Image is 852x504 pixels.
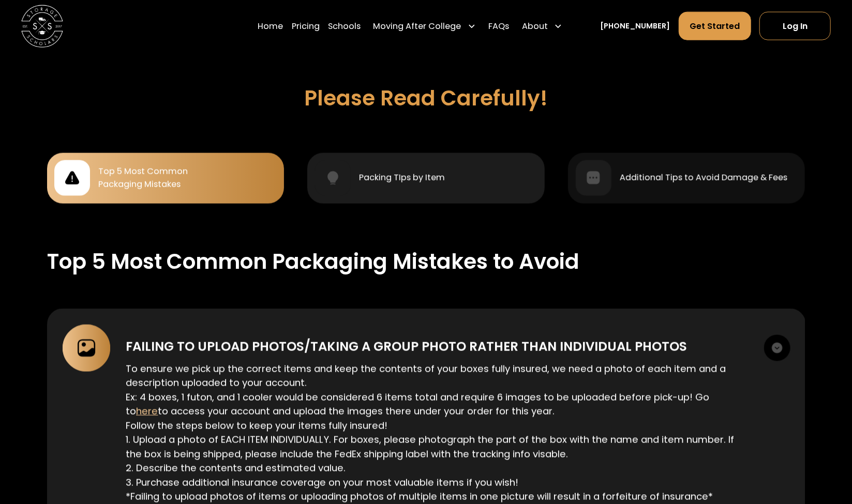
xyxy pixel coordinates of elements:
a: Get Started [679,12,751,40]
div: About [522,20,548,33]
h3: Please Read Carefully! [304,86,548,111]
div: Top 5 Most Common Packaging Mistakes [98,165,188,191]
div: Moving After College [369,11,480,41]
a: FAQs [488,11,509,41]
a: [PHONE_NUMBER] [601,21,670,32]
a: here [136,405,158,418]
a: Log In [759,12,831,40]
p: To ensure we pick up the correct items and keep the contents of your boxes fully insured, we need... [126,362,748,504]
img: Storage Scholars main logo [21,5,63,47]
div: Additional Tips to Avoid Damage & Fees [620,172,787,184]
div: Moving After College [373,20,461,33]
a: Pricing [292,11,320,41]
a: Home [258,11,283,41]
div: Top 5 Most Common Packaging Mistakes to Avoid [47,246,580,277]
div: Failing to upload photos/taking a group photo rather than individual photos [126,338,687,357]
a: Schools [328,11,361,41]
div: Packing TIps by Item [359,172,445,184]
div: About [518,11,567,41]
